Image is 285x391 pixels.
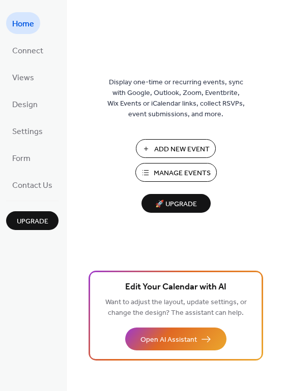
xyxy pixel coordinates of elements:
[17,216,48,227] span: Upgrade
[12,16,34,32] span: Home
[107,77,245,120] span: Display one-time or recurring events, sync with Google, Outlook, Zoom, Eventbrite, Wix Events or ...
[12,70,34,86] span: Views
[125,280,226,295] span: Edit Your Calendar with AI
[6,147,37,169] a: Form
[12,178,52,193] span: Contact Us
[12,151,31,167] span: Form
[6,39,49,61] a: Connect
[140,335,197,345] span: Open AI Assistant
[148,198,205,211] span: 🚀 Upgrade
[105,296,247,320] span: Want to adjust the layout, update settings, or change the design? The assistant can help.
[6,66,40,88] a: Views
[6,211,59,230] button: Upgrade
[154,168,211,179] span: Manage Events
[6,12,40,34] a: Home
[6,174,59,195] a: Contact Us
[154,144,210,155] span: Add New Event
[136,139,216,158] button: Add New Event
[141,194,211,213] button: 🚀 Upgrade
[135,163,217,182] button: Manage Events
[125,328,226,350] button: Open AI Assistant
[6,93,44,115] a: Design
[12,97,38,113] span: Design
[6,120,49,142] a: Settings
[12,43,43,59] span: Connect
[12,124,43,140] span: Settings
